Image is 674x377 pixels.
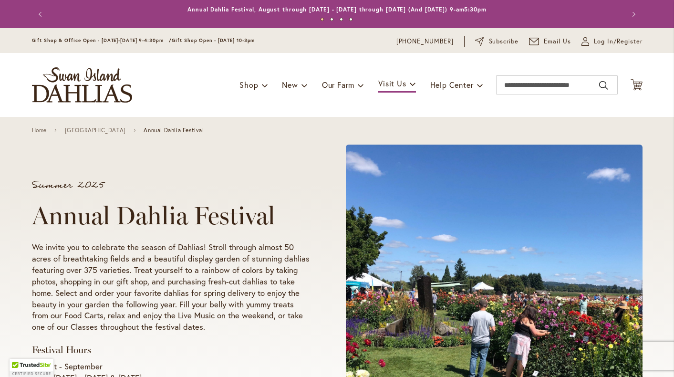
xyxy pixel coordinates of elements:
span: Gift Shop Open - [DATE] 10-3pm [172,37,255,43]
span: Subscribe [489,37,519,46]
span: Log In/Register [594,37,643,46]
button: 3 of 4 [340,18,343,21]
button: Previous [32,5,51,24]
span: Shop [239,80,258,90]
a: [PHONE_NUMBER] [396,37,454,46]
a: [GEOGRAPHIC_DATA] [65,127,126,134]
h1: Annual Dahlia Festival [32,201,310,230]
a: Email Us [529,37,571,46]
a: store logo [32,67,132,103]
p: We invite you to celebrate the season of Dahlias! Stroll through almost 50 acres of breathtaking ... [32,241,310,333]
span: Help Center [430,80,474,90]
button: Next [623,5,643,24]
p: Summer 2025 [32,180,310,190]
span: Annual Dahlia Festival [144,127,204,134]
span: Our Farm [322,80,354,90]
a: Annual Dahlia Festival, August through [DATE] - [DATE] through [DATE] (And [DATE]) 9-am5:30pm [187,6,487,13]
span: Visit Us [378,78,406,88]
a: Home [32,127,47,134]
span: New [282,80,298,90]
span: Email Us [544,37,571,46]
a: Log In/Register [581,37,643,46]
button: 1 of 4 [321,18,324,21]
a: Subscribe [475,37,518,46]
span: Gift Shop & Office Open - [DATE]-[DATE] 9-4:30pm / [32,37,172,43]
button: 2 of 4 [330,18,333,21]
button: 4 of 4 [349,18,353,21]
